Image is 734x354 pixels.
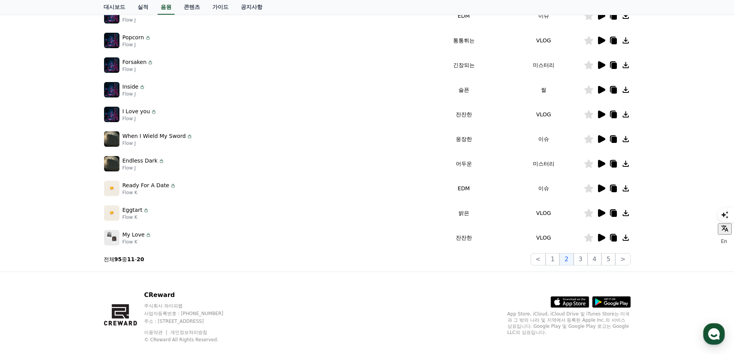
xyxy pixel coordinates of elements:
[615,253,630,265] button: >
[123,107,150,116] p: I Love you
[104,33,119,48] img: music
[99,244,148,263] a: 설정
[123,34,144,42] p: Popcorn
[144,310,238,317] p: 사업자등록번호 : [PHONE_NUMBER]
[504,28,583,53] td: VLOG
[51,244,99,263] a: 대화
[123,17,153,23] p: Flow J
[504,127,583,151] td: 이슈
[424,102,504,127] td: 잔잔한
[588,253,601,265] button: 4
[123,42,151,48] p: Flow J
[104,107,119,122] img: music
[507,311,631,336] p: App Store, iCloud, iCloud Drive 및 iTunes Store는 미국과 그 밖의 나라 및 지역에서 등록된 Apple Inc.의 서비스 상표입니다. Goo...
[504,225,583,250] td: VLOG
[424,225,504,250] td: 잔잔한
[104,131,119,147] img: music
[123,132,186,140] p: When I Wield My Sword
[2,244,51,263] a: 홈
[504,3,583,28] td: 이슈
[123,58,147,66] p: Forsaken
[104,57,119,73] img: music
[104,230,119,245] img: music
[123,157,158,165] p: Endless Dark
[574,253,588,265] button: 3
[104,156,119,171] img: music
[127,256,134,262] strong: 11
[504,77,583,102] td: 썰
[504,151,583,176] td: 미스터리
[144,330,168,335] a: 이용약관
[71,256,80,262] span: 대화
[424,3,504,28] td: EDM
[123,214,149,220] p: Flow K
[24,256,29,262] span: 홈
[144,318,238,324] p: 주소 : [STREET_ADDRESS]
[123,83,139,91] p: Inside
[424,151,504,176] td: 어두운
[123,239,152,245] p: Flow K
[546,253,559,265] button: 1
[144,303,238,309] p: 주식회사 와이피랩
[144,290,238,300] p: CReward
[424,127,504,151] td: 웅장한
[424,201,504,225] td: 밝은
[114,256,122,262] strong: 95
[601,253,615,265] button: 5
[123,206,143,214] p: Eggtart
[123,91,146,97] p: Flow J
[119,256,128,262] span: 설정
[104,82,119,97] img: music
[504,102,583,127] td: VLOG
[123,231,145,239] p: My Love
[123,165,165,171] p: Flow J
[144,337,238,343] p: © CReward All Rights Reserved.
[559,253,573,265] button: 2
[424,77,504,102] td: 슬픈
[104,255,144,263] p: 전체 중 -
[504,176,583,201] td: 이슈
[123,116,157,122] p: Flow J
[424,176,504,201] td: EDM
[504,201,583,225] td: VLOG
[123,66,154,72] p: Flow J
[531,253,546,265] button: <
[104,205,119,221] img: music
[424,28,504,53] td: 통통튀는
[123,190,176,196] p: Flow K
[424,53,504,77] td: 긴장되는
[123,181,170,190] p: Ready For A Date
[104,8,119,23] img: music
[170,330,207,335] a: 개인정보처리방침
[123,140,193,146] p: Flow J
[137,256,144,262] strong: 20
[104,181,119,196] img: music
[504,53,583,77] td: 미스터리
